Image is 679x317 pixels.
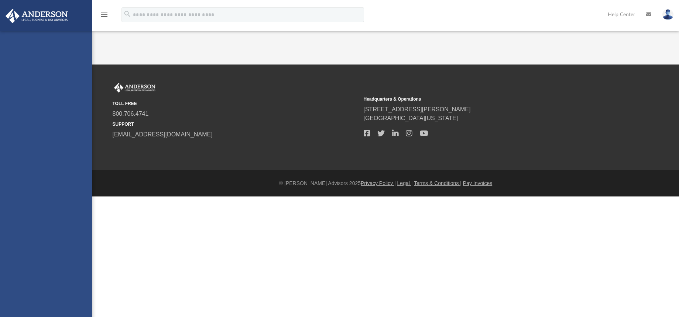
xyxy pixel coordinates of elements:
a: menu [100,14,109,19]
i: search [123,10,131,18]
div: © [PERSON_NAME] Advisors 2025 [92,180,679,187]
a: Pay Invoices [463,180,492,186]
img: Anderson Advisors Platinum Portal [3,9,70,23]
a: Privacy Policy | [361,180,396,186]
a: Terms & Conditions | [414,180,462,186]
a: [EMAIL_ADDRESS][DOMAIN_NAME] [113,131,213,137]
a: Legal | [397,180,413,186]
img: User Pic [662,9,673,20]
a: 800.706.4741 [113,111,149,117]
small: SUPPORT [113,121,359,128]
small: Headquarters & Operations [364,96,610,102]
small: TOLL FREE [113,100,359,107]
img: Anderson Advisors Platinum Portal [113,83,157,93]
a: [STREET_ADDRESS][PERSON_NAME] [364,106,471,112]
i: menu [100,10,109,19]
a: [GEOGRAPHIC_DATA][US_STATE] [364,115,458,121]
